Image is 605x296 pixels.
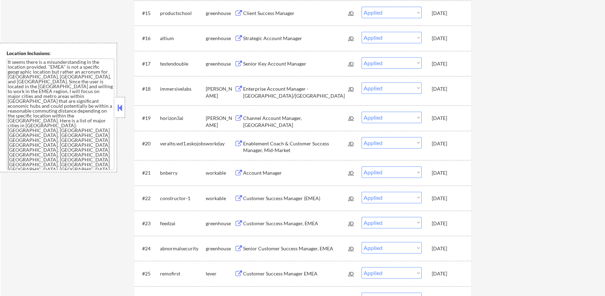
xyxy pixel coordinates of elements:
[142,35,154,42] div: #16
[160,195,206,202] div: constructor-1
[348,57,355,70] div: JD
[432,270,462,277] div: [DATE]
[206,169,234,176] div: workable
[243,10,349,17] div: Client Success Manager
[160,60,206,67] div: testendouble
[243,60,349,67] div: Senior Key Account Manager
[160,270,206,277] div: remofirst
[348,267,355,280] div: JD
[432,60,462,67] div: [DATE]
[432,195,462,202] div: [DATE]
[206,10,234,17] div: greenhouse
[142,195,154,202] div: #22
[348,112,355,124] div: JD
[142,85,154,92] div: #18
[160,245,206,252] div: abnormalsecurity
[160,169,206,176] div: bnberry
[160,220,206,227] div: feedzai
[206,245,234,252] div: greenhouse
[142,169,154,176] div: #21
[206,60,234,67] div: greenhouse
[160,115,206,122] div: horizon3ai
[243,245,349,252] div: Senior Customer Success Manager, EMEA
[348,32,355,44] div: JD
[243,35,349,42] div: Strategic Account Manager
[142,270,154,277] div: #25
[243,140,349,154] div: Enablement Coach & Customer Success Manager, Mid-Market
[160,140,206,147] div: veralto.wd1.eskojobs
[7,50,114,57] div: Location Inclusions:
[432,245,462,252] div: [DATE]
[348,217,355,229] div: JD
[243,115,349,128] div: Channel Account Manager, [GEOGRAPHIC_DATA]
[206,140,234,147] div: workday
[432,35,462,42] div: [DATE]
[142,60,154,67] div: #17
[432,10,462,17] div: [DATE]
[160,35,206,42] div: altium
[142,245,154,252] div: #24
[206,195,234,202] div: workable
[432,85,462,92] div: [DATE]
[243,195,349,202] div: Customer Success Manager (EMEA)
[348,192,355,204] div: JD
[348,137,355,150] div: JD
[160,10,206,17] div: productschool
[348,242,355,255] div: JD
[432,169,462,176] div: [DATE]
[142,140,154,147] div: #20
[243,220,349,227] div: Customer Success Manager, EMEA
[206,85,234,99] div: [PERSON_NAME]
[348,7,355,19] div: JD
[142,10,154,17] div: #15
[206,115,234,128] div: [PERSON_NAME]
[243,169,349,176] div: Account Manager
[432,140,462,147] div: [DATE]
[206,220,234,227] div: greenhouse
[243,85,349,99] div: Enterprise Account Manager - [GEOGRAPHIC_DATA]/[GEOGRAPHIC_DATA]
[432,220,462,227] div: [DATE]
[206,35,234,42] div: greenhouse
[243,270,349,277] div: Customer Success Manager EMEA
[348,82,355,95] div: JD
[142,220,154,227] div: #23
[160,85,206,92] div: immersivelabs
[348,166,355,179] div: JD
[142,115,154,122] div: #19
[432,115,462,122] div: [DATE]
[206,270,234,277] div: lever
